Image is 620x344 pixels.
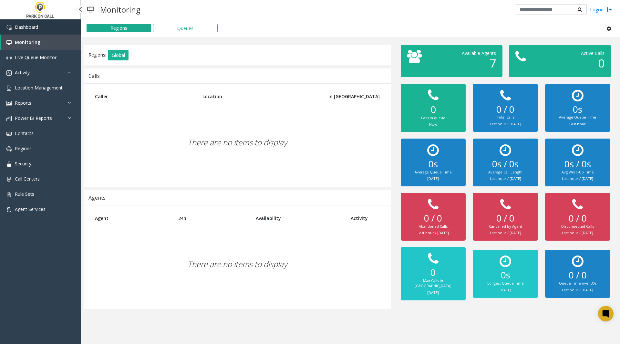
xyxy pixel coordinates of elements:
img: logout [607,6,612,13]
h2: 0 / 0 [407,213,459,224]
span: Contacts [15,130,34,136]
div: Average Queue Time [407,170,459,175]
small: Last hour / [DATE] [562,230,593,235]
button: Global [108,50,129,61]
div: Queue Time over 30s [552,281,604,286]
span: Regions [15,145,32,151]
img: 'icon' [6,86,12,91]
img: 'icon' [6,207,12,212]
div: There are no items to display [90,226,385,302]
span: Activity [15,69,30,76]
small: Last hour / [DATE] [490,230,521,235]
img: 'icon' [6,40,12,45]
div: Average Call Length [479,170,531,175]
div: Longest Queue Time [479,281,531,286]
div: There are no items to display [90,104,385,181]
th: 24h [173,210,251,226]
small: Last hour / [DATE] [490,176,521,181]
img: 'icon' [6,131,12,136]
img: 'icon' [6,192,12,197]
img: 'icon' [6,116,12,121]
span: Call Centers [15,176,40,182]
h2: 0 [407,104,459,115]
div: Max Calls in [GEOGRAPHIC_DATA] [407,278,459,289]
small: [DATE] [427,290,439,295]
img: 'icon' [6,25,12,30]
span: Reports [15,100,31,106]
span: Location Management [15,85,63,91]
small: [DATE] [427,176,439,181]
h2: 0 / 0 [479,213,531,224]
img: 'icon' [6,146,12,151]
th: Activity [346,210,385,226]
img: 'icon' [6,101,12,106]
th: Caller [90,89,198,104]
button: Queues [153,24,218,32]
h2: 0 / 0 [552,270,604,281]
span: Monitoring [15,39,40,45]
button: Regions [87,24,151,32]
h2: 0s / 0s [552,159,604,170]
th: Location [198,89,312,104]
span: 0 [598,56,604,71]
h2: 0 / 0 [552,213,604,224]
a: Logout [590,6,612,13]
h2: 0s / 0s [479,159,531,170]
img: 'icon' [6,55,12,60]
span: Active Calls [581,50,604,56]
small: Last hour [569,121,586,126]
a: Monitoring [1,35,81,50]
img: 'icon' [6,177,12,182]
div: Agents [88,193,106,202]
h2: 0s [407,159,459,170]
span: Power BI Reports [15,115,52,121]
span: Regions: [88,51,106,57]
div: Disconnected Calls [552,224,604,229]
th: Agent [90,210,173,226]
h3: Monitoring [97,2,144,17]
small: Last hour / [DATE] [562,176,593,181]
div: Average Queue Time [552,115,604,120]
div: Calls [88,72,100,80]
th: Availability [251,210,346,226]
span: 7 [490,56,496,71]
span: Rule Sets [15,191,34,197]
div: Cancelled by Agent [479,224,531,229]
small: Last hour / [DATE] [490,121,521,126]
div: Total Calls [479,115,531,120]
th: In [GEOGRAPHIC_DATA] [312,89,385,104]
span: Security [15,161,31,167]
img: pageIcon [87,2,94,17]
span: Available Agents [462,50,496,56]
span: Dashboard [15,24,38,30]
span: Agent Services [15,206,46,212]
small: Last hour / [DATE] [562,287,593,292]
small: Now [429,122,437,127]
small: Last hour / [DATE] [418,230,449,235]
div: Calls in queue [407,115,459,121]
div: Abandoned Calls [407,224,459,229]
h2: 0 / 0 [479,104,531,115]
h2: 0s [552,104,604,115]
small: [DATE] [500,287,511,292]
img: 'icon' [6,70,12,76]
h2: 0s [479,270,531,281]
div: Avg Wrap-Up Time [552,170,604,175]
img: 'icon' [6,162,12,167]
span: Live Queue Monitor [15,54,57,60]
h2: 0 [407,267,459,278]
